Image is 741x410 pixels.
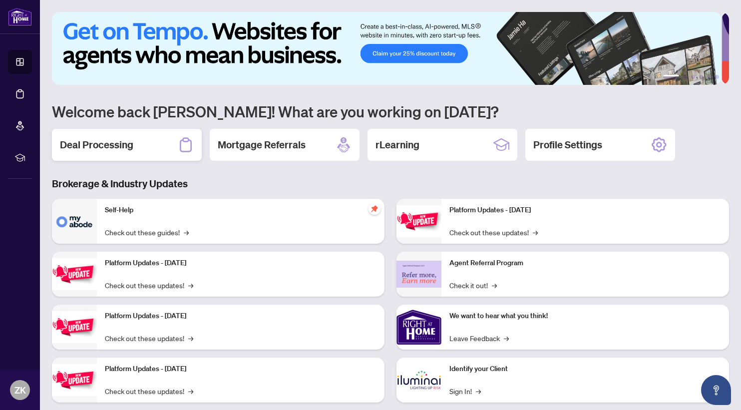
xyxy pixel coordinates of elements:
h3: Brokerage & Industry Updates [52,177,729,191]
img: Platform Updates - July 8, 2025 [52,364,97,396]
button: 2 [683,75,687,79]
h2: Deal Processing [60,138,133,152]
img: We want to hear what you think! [396,305,441,350]
img: Identify your Client [396,358,441,403]
button: 3 [691,75,695,79]
span: → [188,280,193,291]
button: 1 [663,75,679,79]
p: Self-Help [105,205,376,216]
button: Open asap [701,375,731,405]
h2: rLearning [375,138,419,152]
span: → [476,386,481,397]
a: Check it out!→ [449,280,497,291]
button: 4 [699,75,703,79]
a: Check out these updates!→ [105,386,193,397]
p: Identify your Client [449,364,721,375]
span: → [533,227,538,238]
span: → [492,280,497,291]
span: ZK [14,383,26,397]
h2: Profile Settings [533,138,602,152]
p: We want to hear what you think! [449,311,721,322]
img: Platform Updates - September 16, 2025 [52,258,97,290]
img: Platform Updates - June 23, 2025 [396,205,441,237]
span: → [188,333,193,344]
button: 6 [715,75,719,79]
span: pushpin [369,203,380,215]
p: Platform Updates - [DATE] [105,311,376,322]
img: Self-Help [52,199,97,244]
a: Check out these updates!→ [105,333,193,344]
img: Slide 0 [52,12,722,85]
img: logo [8,7,32,26]
img: Platform Updates - July 21, 2025 [52,311,97,343]
span: → [504,333,509,344]
p: Agent Referral Program [449,258,721,269]
a: Check out these updates!→ [449,227,538,238]
a: Check out these updates!→ [105,280,193,291]
a: Sign In!→ [449,386,481,397]
a: Check out these guides!→ [105,227,189,238]
p: Platform Updates - [DATE] [105,364,376,375]
span: → [188,386,193,397]
img: Agent Referral Program [396,261,441,288]
span: → [184,227,189,238]
a: Leave Feedback→ [449,333,509,344]
h2: Mortgage Referrals [218,138,306,152]
button: 5 [707,75,711,79]
p: Platform Updates - [DATE] [105,258,376,269]
h1: Welcome back [PERSON_NAME]! What are you working on [DATE]? [52,102,729,121]
p: Platform Updates - [DATE] [449,205,721,216]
